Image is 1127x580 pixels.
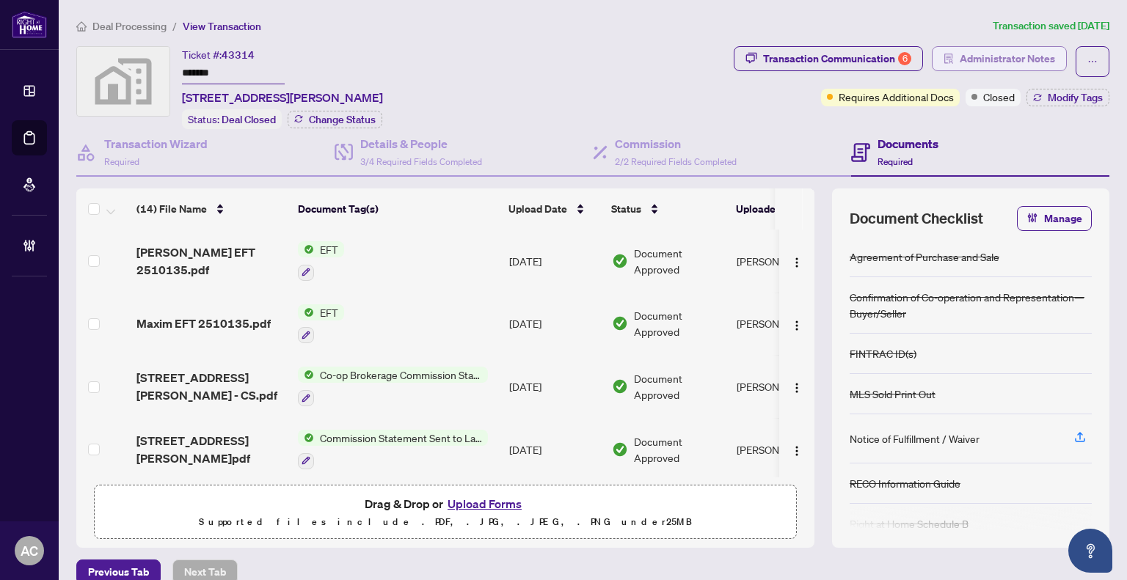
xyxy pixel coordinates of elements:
[222,48,255,62] span: 43314
[21,540,38,561] span: AC
[360,156,482,167] span: 3/4 Required Fields Completed
[983,89,1015,105] span: Closed
[95,485,796,540] span: Drag & Drop orUpload FormsSupported files include .PDF, .JPG, .JPEG, .PNG under25MB
[288,111,382,128] button: Change Status
[944,54,954,64] span: solution
[730,188,840,230] th: Uploaded By
[615,135,737,153] h4: Commission
[136,432,286,467] span: [STREET_ADDRESS][PERSON_NAME]pdf
[92,20,167,33] span: Deal Processing
[785,375,809,398] button: Logo
[76,21,87,32] span: home
[898,52,911,65] div: 6
[731,418,841,481] td: [PERSON_NAME]
[314,304,344,320] span: EFT
[850,289,1092,321] div: Confirmation of Co-operation and Representation—Buyer/Seller
[791,257,803,268] img: Logo
[1017,206,1092,231] button: Manage
[103,513,787,531] p: Supported files include .PDF, .JPG, .JPEG, .PNG under 25 MB
[503,230,606,293] td: [DATE]
[850,208,983,229] span: Document Checklist
[104,156,139,167] span: Required
[785,312,809,335] button: Logo
[878,135,938,153] h4: Documents
[1087,56,1098,67] span: ellipsis
[136,201,207,217] span: (14) File Name
[222,113,276,126] span: Deal Closed
[443,494,526,513] button: Upload Forms
[615,156,737,167] span: 2/2 Required Fields Completed
[850,249,999,265] div: Agreement of Purchase and Sale
[1068,529,1112,573] button: Open asap
[12,11,47,38] img: logo
[182,109,282,129] div: Status:
[611,201,641,217] span: Status
[731,230,841,293] td: [PERSON_NAME]
[1044,207,1082,230] span: Manage
[503,293,606,356] td: [DATE]
[1048,92,1103,103] span: Modify Tags
[314,241,344,257] span: EFT
[298,241,314,257] img: Status Icon
[314,430,488,446] span: Commission Statement Sent to Lawyer
[292,188,503,230] th: Document Tag(s)
[182,89,383,106] span: [STREET_ADDRESS][PERSON_NAME]
[172,18,177,34] li: /
[136,243,286,279] span: [PERSON_NAME] EFT 2510135.pdf
[850,386,935,402] div: MLS Sold Print Out
[298,430,314,446] img: Status Icon
[136,369,286,404] span: [STREET_ADDRESS][PERSON_NAME] - CS.pdf
[634,245,725,277] span: Document Approved
[136,315,271,332] span: Maxim EFT 2510135.pdf
[850,430,980,447] div: Notice of Fulfillment / Waiver
[298,241,344,281] button: Status IconEFT
[734,46,923,71] button: Transaction Communication6
[634,307,725,339] span: Document Approved
[932,46,1067,71] button: Administrator Notes
[131,188,292,230] th: (14) File Name
[612,315,628,331] img: Document Status
[298,430,488,469] button: Status IconCommission Statement Sent to Lawyer
[791,320,803,331] img: Logo
[503,418,606,481] td: [DATE]
[508,201,567,217] span: Upload Date
[1026,89,1109,106] button: Modify Tags
[183,20,261,33] span: View Transaction
[791,445,803,457] img: Logo
[791,382,803,394] img: Logo
[298,367,488,406] button: Status IconCo-op Brokerage Commission Statement
[993,18,1109,34] article: Transaction saved [DATE]
[77,47,169,116] img: svg%3e
[503,355,606,418] td: [DATE]
[365,494,526,513] span: Drag & Drop or
[763,47,911,70] div: Transaction Communication
[298,367,314,383] img: Status Icon
[850,345,916,361] div: FINTRAC ID(s)
[878,156,913,167] span: Required
[104,135,208,153] h4: Transaction Wizard
[960,47,1055,70] span: Administrator Notes
[785,438,809,461] button: Logo
[612,378,628,394] img: Document Status
[634,433,725,466] span: Document Approved
[785,249,809,273] button: Logo
[298,304,344,344] button: Status IconEFT
[731,355,841,418] td: [PERSON_NAME]
[850,475,960,491] div: RECO Information Guide
[314,367,488,383] span: Co-op Brokerage Commission Statement
[309,114,376,125] span: Change Status
[839,89,954,105] span: Requires Additional Docs
[182,46,255,63] div: Ticket #:
[612,441,628,458] img: Document Status
[731,293,841,356] td: [PERSON_NAME]
[634,370,725,403] span: Document Approved
[298,304,314,320] img: Status Icon
[605,188,730,230] th: Status
[503,188,605,230] th: Upload Date
[612,253,628,269] img: Document Status
[360,135,482,153] h4: Details & People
